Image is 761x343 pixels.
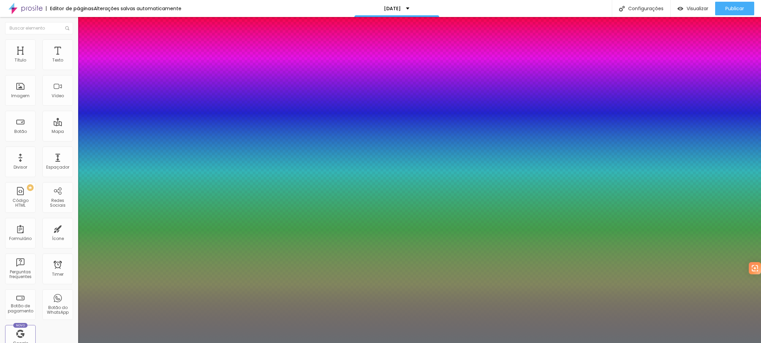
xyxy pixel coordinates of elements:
[7,270,34,279] div: Perguntas frequentes
[52,272,64,277] div: Timer
[44,198,71,208] div: Redes Sociais
[94,6,181,11] div: Alterações salvas automaticamente
[671,2,715,15] button: Visualizar
[677,6,683,12] img: view-1.svg
[52,58,63,63] div: Texto
[46,165,69,170] div: Espaçador
[619,6,625,12] img: Icone
[384,6,401,11] p: [DATE]
[13,323,28,328] div: Novo
[687,6,708,11] span: Visualizar
[11,93,30,98] div: Imagem
[46,6,94,11] div: Editor de páginas
[5,22,73,34] input: Buscar elemento
[7,304,34,313] div: Botão de pagamento
[725,6,744,11] span: Publicar
[65,26,69,30] img: Icone
[715,2,754,15] button: Publicar
[14,129,27,134] div: Botão
[52,129,64,134] div: Mapa
[7,198,34,208] div: Código HTML
[9,236,32,241] div: Formulário
[52,236,64,241] div: Ícone
[15,58,26,63] div: Título
[52,93,64,98] div: Vídeo
[14,165,27,170] div: Divisor
[44,305,71,315] div: Botão do WhatsApp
